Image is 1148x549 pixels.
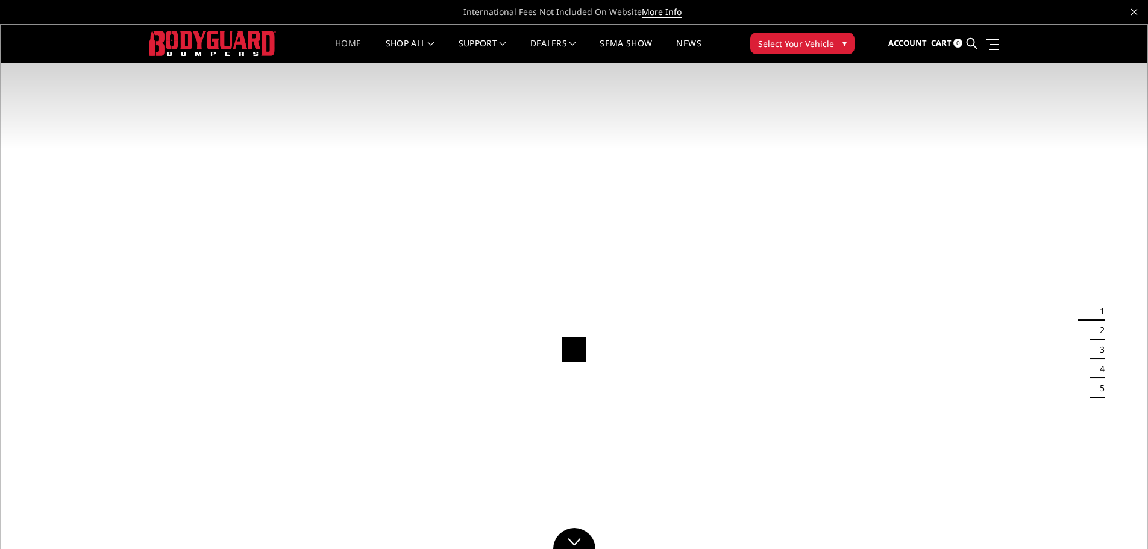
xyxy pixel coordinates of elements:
span: Cart [931,37,952,48]
a: SEMA Show [600,39,652,63]
span: Select Your Vehicle [758,37,834,50]
button: Select Your Vehicle [750,33,855,54]
button: 1 of 5 [1093,301,1105,321]
span: ▾ [842,37,847,49]
button: 4 of 5 [1093,359,1105,378]
img: BODYGUARD BUMPERS [149,31,276,55]
a: shop all [386,39,434,63]
a: Cart 0 [931,27,962,60]
a: More Info [642,6,682,18]
a: Home [335,39,361,63]
a: News [676,39,701,63]
a: Support [459,39,506,63]
a: Dealers [530,39,576,63]
span: 0 [953,39,962,48]
a: Click to Down [553,528,595,549]
button: 5 of 5 [1093,378,1105,398]
button: 2 of 5 [1093,321,1105,340]
span: Account [888,37,927,48]
a: Account [888,27,927,60]
button: 3 of 5 [1093,340,1105,359]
